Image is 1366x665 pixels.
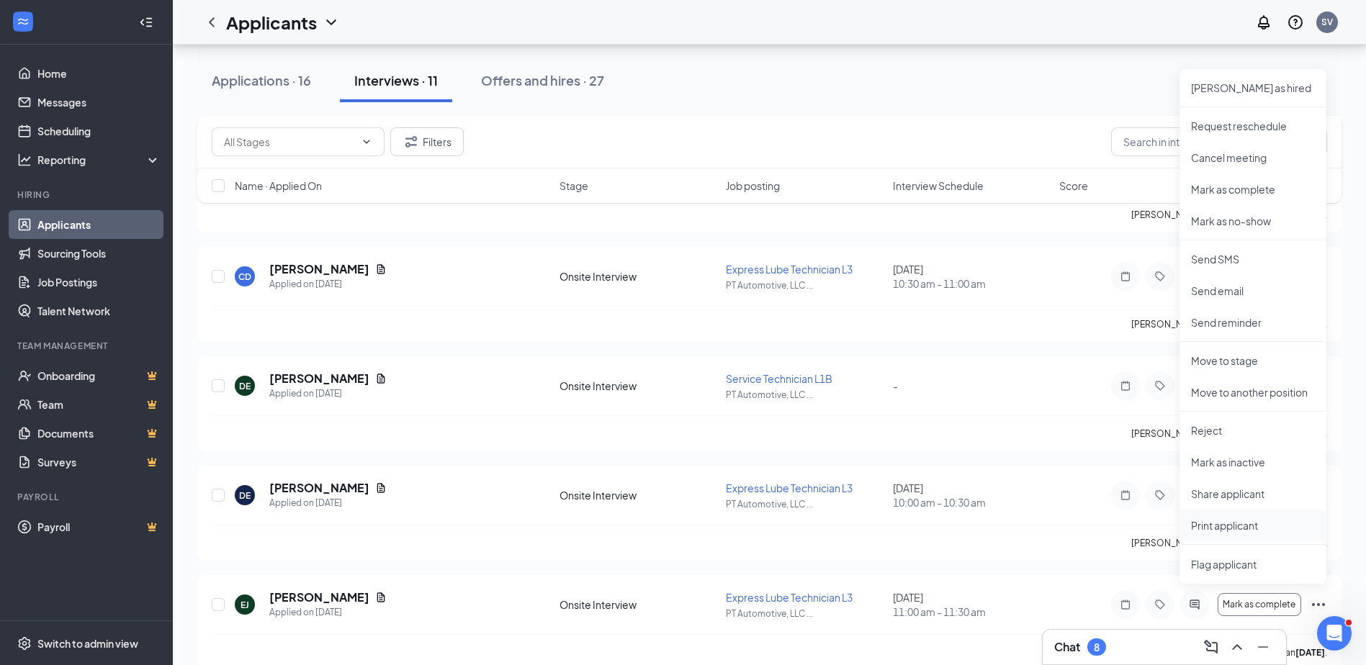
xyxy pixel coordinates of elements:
[726,389,884,401] p: PT Automotive, LLC ...
[269,371,369,386] h5: [PERSON_NAME]
[17,189,158,201] div: Hiring
[375,592,387,603] svg: Document
[37,210,161,239] a: Applicants
[560,379,717,393] div: Onsite Interview
[1131,427,1327,440] p: [PERSON_NAME] has applied more than .
[893,590,1051,619] div: [DATE]
[560,488,717,502] div: Onsite Interview
[893,481,1051,510] div: [DATE]
[37,239,161,268] a: Sourcing Tools
[37,59,161,88] a: Home
[269,589,369,605] h5: [PERSON_NAME]
[560,178,588,193] span: Stage
[239,489,251,502] div: DE
[16,14,30,29] svg: WorkstreamLogo
[1117,599,1134,610] svg: Note
[37,390,161,419] a: TeamCrown
[241,599,249,611] div: EJ
[375,373,387,384] svg: Document
[17,491,158,503] div: Payroll
[269,386,387,401] div: Applied on [DATE]
[1117,380,1134,392] svg: Note
[1317,616,1352,651] iframe: Intercom live chat
[37,361,161,390] a: OnboardingCrown
[226,10,317,35] h1: Applicants
[893,178,984,193] span: Interview Schedule
[1252,635,1275,659] button: Minimize
[1287,14,1304,31] svg: QuestionInfo
[1151,380,1169,392] svg: Tag
[893,379,898,392] span: -
[1094,641,1100,653] div: 8
[1151,489,1169,501] svg: Tag
[1059,178,1088,193] span: Score
[1203,638,1220,656] svg: ComposeMessage
[726,498,884,510] p: PT Automotive, LLC ...
[726,178,780,193] span: Job posting
[481,71,604,89] div: Offers and hires · 27
[37,636,138,651] div: Switch to admin view
[239,380,251,392] div: DE
[354,71,438,89] div: Interviews · 11
[1054,639,1080,655] h3: Chat
[560,269,717,284] div: Onsite Interview
[893,262,1051,291] div: [DATE]
[269,605,387,620] div: Applied on [DATE]
[1186,599,1203,610] svg: ActiveChat
[1151,599,1169,610] svg: Tag
[269,261,369,277] h5: [PERSON_NAME]
[1151,271,1169,282] svg: Tag
[235,178,322,193] span: Name · Applied On
[37,419,161,448] a: DocumentsCrown
[1310,596,1327,613] svg: Ellipses
[37,512,161,541] a: PayrollCrown
[1200,635,1223,659] button: ComposeMessage
[269,496,387,510] div: Applied on [DATE]
[1226,635,1249,659] button: ChevronUp
[1223,600,1295,610] span: Mark as complete
[37,153,161,167] div: Reporting
[37,117,161,145] a: Scheduling
[1254,638,1272,656] svg: Minimize
[1117,489,1134,501] svg: Note
[139,15,153,30] svg: Collapse
[269,480,369,496] h5: [PERSON_NAME]
[1255,14,1272,31] svg: Notifications
[1117,271,1134,282] svg: Note
[893,605,1051,619] span: 11:00 am - 11:30 am
[37,297,161,325] a: Talent Network
[361,136,372,148] svg: ChevronDown
[726,263,853,276] span: Express Lube Technician L3
[224,134,355,150] input: All Stages
[323,14,340,31] svg: ChevronDown
[726,591,853,604] span: Express Lube Technician L3
[726,607,884,620] p: PT Automotive, LLC ...
[212,71,311,89] div: Applications · 16
[17,153,32,167] svg: Analysis
[238,271,251,283] div: CD
[269,277,387,291] div: Applied on [DATE]
[203,14,220,31] svg: ChevronLeft
[17,636,32,651] svg: Settings
[893,495,1051,510] span: 10:00 am - 10:30 am
[560,597,717,612] div: Onsite Interview
[1228,638,1246,656] svg: ChevronUp
[1131,537,1327,549] p: [PERSON_NAME] has applied more than .
[893,276,1051,291] span: 10:30 am - 11:00 am
[37,88,161,117] a: Messages
[1131,318,1327,330] p: [PERSON_NAME] has applied more than .
[726,372,832,385] span: Service Technician L1B
[375,482,387,494] svg: Document
[1321,16,1333,28] div: SV
[726,481,853,494] span: Express Lube Technician L3
[726,279,884,291] p: PT Automotive, LLC ...
[390,127,464,156] button: Filter Filters
[37,448,161,476] a: SurveysCrown
[37,268,161,297] a: Job Postings
[1295,647,1325,658] b: [DATE]
[375,263,387,275] svg: Document
[1111,127,1327,156] input: Search in interviews
[17,340,158,352] div: Team Management
[403,133,420,150] svg: Filter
